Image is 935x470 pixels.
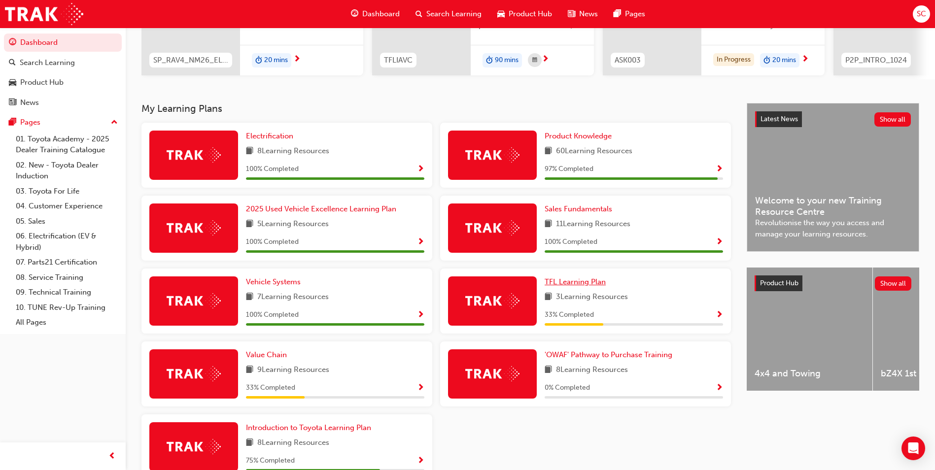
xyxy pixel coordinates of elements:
[545,291,552,303] span: book-icon
[489,4,560,24] a: car-iconProduct Hub
[12,315,122,330] a: All Pages
[246,164,299,175] span: 100 % Completed
[545,164,593,175] span: 97 % Completed
[545,276,610,288] a: TFL Learning Plan
[801,55,809,64] span: next-icon
[486,54,493,67] span: duration-icon
[417,309,424,321] button: Show Progress
[246,276,305,288] a: Vehicle Systems
[417,238,424,247] span: Show Progress
[12,300,122,315] a: 10. TUNE Rev-Up Training
[246,437,253,449] span: book-icon
[20,77,64,88] div: Product Hub
[545,364,552,376] span: book-icon
[12,132,122,158] a: 01. Toyota Academy - 2025 Dealer Training Catalogue
[293,55,301,64] span: next-icon
[246,422,375,434] a: Introduction to Toyota Learning Plan
[417,163,424,175] button: Show Progress
[246,277,301,286] span: Vehicle Systems
[246,291,253,303] span: book-icon
[545,382,590,394] span: 0 % Completed
[875,276,912,291] button: Show all
[465,147,519,163] img: Trak
[246,145,253,158] span: book-icon
[755,368,865,379] span: 4x4 and Towing
[614,8,621,20] span: pages-icon
[12,214,122,229] a: 05. Sales
[545,349,676,361] a: 'OWAF' Pathway to Purchase Training
[545,277,606,286] span: TFL Learning Plan
[111,116,118,129] span: up-icon
[417,384,424,393] span: Show Progress
[257,437,329,449] span: 8 Learning Resources
[246,131,297,142] a: Electrification
[761,115,798,123] span: Latest News
[755,111,911,127] a: Latest NewsShow all
[9,99,16,107] span: news-icon
[763,54,770,67] span: duration-icon
[545,145,552,158] span: book-icon
[901,436,925,460] div: Open Intercom Messenger
[545,309,594,321] span: 33 % Completed
[246,364,253,376] span: book-icon
[246,132,293,140] span: Electrification
[167,366,221,381] img: Trak
[556,145,632,158] span: 60 Learning Resources
[465,366,519,381] img: Trak
[5,3,83,25] img: Trak
[246,423,371,432] span: Introduction to Toyota Learning Plan
[167,293,221,308] img: Trak
[545,204,612,213] span: Sales Fundamentals
[12,270,122,285] a: 08. Service Training
[246,218,253,231] span: book-icon
[747,268,872,391] a: 4x4 and Towing
[4,94,122,112] a: News
[465,293,519,308] img: Trak
[545,131,616,142] a: Product Knowledge
[716,384,723,393] span: Show Progress
[9,118,16,127] span: pages-icon
[772,55,796,66] span: 20 mins
[343,4,408,24] a: guage-iconDashboard
[747,103,919,252] a: Latest NewsShow allWelcome to your new Training Resource CentreRevolutionise the way you access a...
[246,236,299,248] span: 100 % Completed
[417,236,424,248] button: Show Progress
[755,195,911,217] span: Welcome to your new Training Resource Centre
[545,236,597,248] span: 100 % Completed
[615,55,641,66] span: ASK003
[416,8,422,20] span: search-icon
[545,218,552,231] span: book-icon
[257,291,329,303] span: 7 Learning Resources
[568,8,575,20] span: news-icon
[4,34,122,52] a: Dashboard
[874,112,911,127] button: Show all
[246,204,396,213] span: 2025 Used Vehicle Excellence Learning Plan
[4,113,122,132] button: Pages
[9,78,16,87] span: car-icon
[545,203,616,215] a: Sales Fundamentals
[4,32,122,113] button: DashboardSearch LearningProduct HubNews
[545,350,672,359] span: 'OWAF' Pathway to Purchase Training
[12,184,122,199] a: 03. Toyota For Life
[417,165,424,174] span: Show Progress
[153,55,228,66] span: SP_RAV4_NM26_EL01
[255,54,262,67] span: duration-icon
[257,145,329,158] span: 8 Learning Resources
[556,291,628,303] span: 3 Learning Resources
[560,4,606,24] a: news-iconNews
[417,455,424,467] button: Show Progress
[408,4,489,24] a: search-iconSearch Learning
[257,364,329,376] span: 9 Learning Resources
[417,457,424,466] span: Show Progress
[20,117,40,128] div: Pages
[606,4,653,24] a: pages-iconPages
[384,55,413,66] span: TFLIAVC
[917,8,926,20] span: SC
[913,5,930,23] button: SC
[417,311,424,320] span: Show Progress
[12,229,122,255] a: 06. Electrification (EV & Hybrid)
[246,350,287,359] span: Value Chain
[4,54,122,72] a: Search Learning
